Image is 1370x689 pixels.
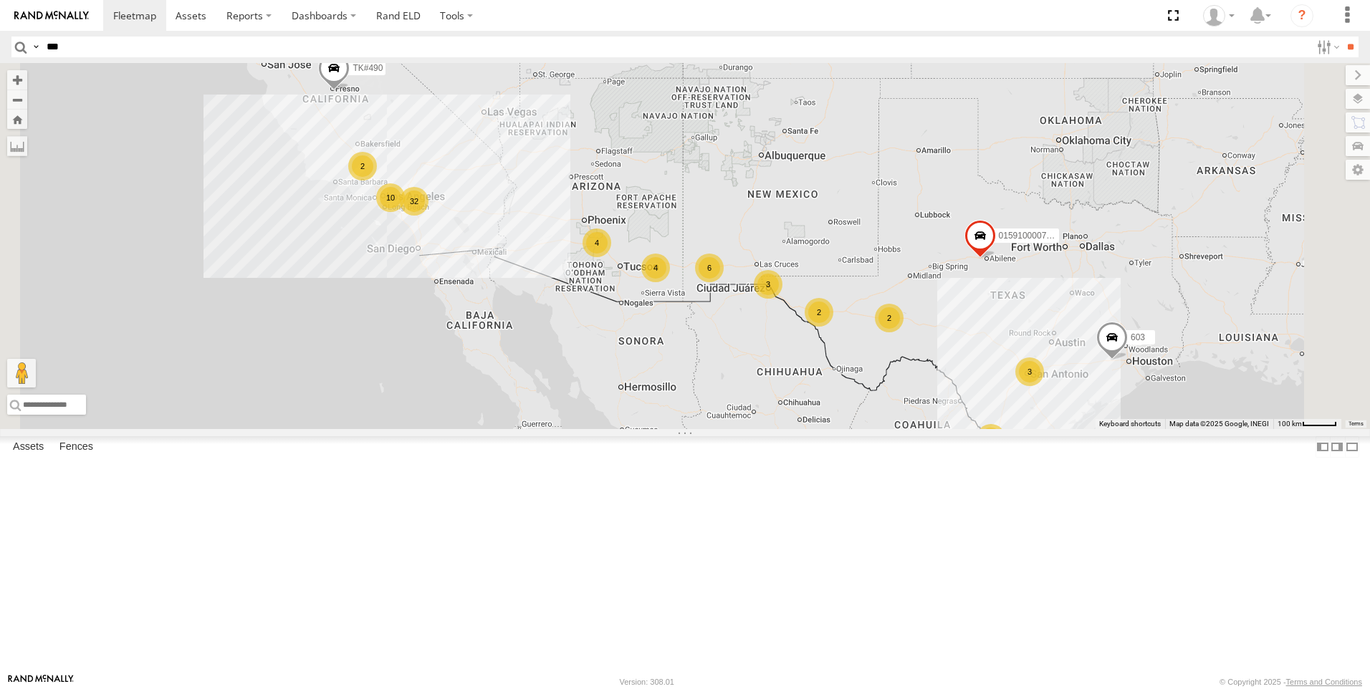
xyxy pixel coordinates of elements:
[7,70,27,90] button: Zoom in
[1198,5,1240,26] div: Norma Casillas
[30,37,42,57] label: Search Query
[7,110,27,129] button: Zoom Home
[583,228,611,257] div: 4
[8,675,74,689] a: Visit our Website
[6,437,51,457] label: Assets
[1316,436,1330,457] label: Dock Summary Table to the Left
[754,270,782,299] div: 3
[7,136,27,156] label: Measure
[52,437,100,457] label: Fences
[641,254,670,282] div: 4
[376,183,405,212] div: 10
[1311,37,1342,57] label: Search Filter Options
[1286,678,1362,686] a: Terms and Conditions
[1330,436,1344,457] label: Dock Summary Table to the Right
[695,254,724,282] div: 6
[7,359,36,387] button: Drag Pegman onto the map to open Street View
[1273,419,1341,429] button: Map Scale: 100 km per 45 pixels
[1015,357,1044,386] div: 3
[1278,420,1302,428] span: 100 km
[1099,419,1161,429] button: Keyboard shortcuts
[7,90,27,110] button: Zoom out
[875,304,904,332] div: 2
[1131,332,1145,342] span: 603
[1349,421,1364,427] a: Terms (opens in new tab)
[1220,678,1362,686] div: © Copyright 2025 -
[348,152,377,180] div: 2
[353,62,383,72] span: TK#490
[14,11,89,21] img: rand-logo.svg
[805,298,833,327] div: 2
[1346,160,1370,180] label: Map Settings
[1345,436,1359,457] label: Hide Summary Table
[977,424,1005,453] div: 8
[400,187,428,216] div: 32
[620,678,674,686] div: Version: 308.01
[999,230,1070,240] span: 015910000779481
[1290,4,1313,27] i: ?
[1169,420,1269,428] span: Map data ©2025 Google, INEGI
